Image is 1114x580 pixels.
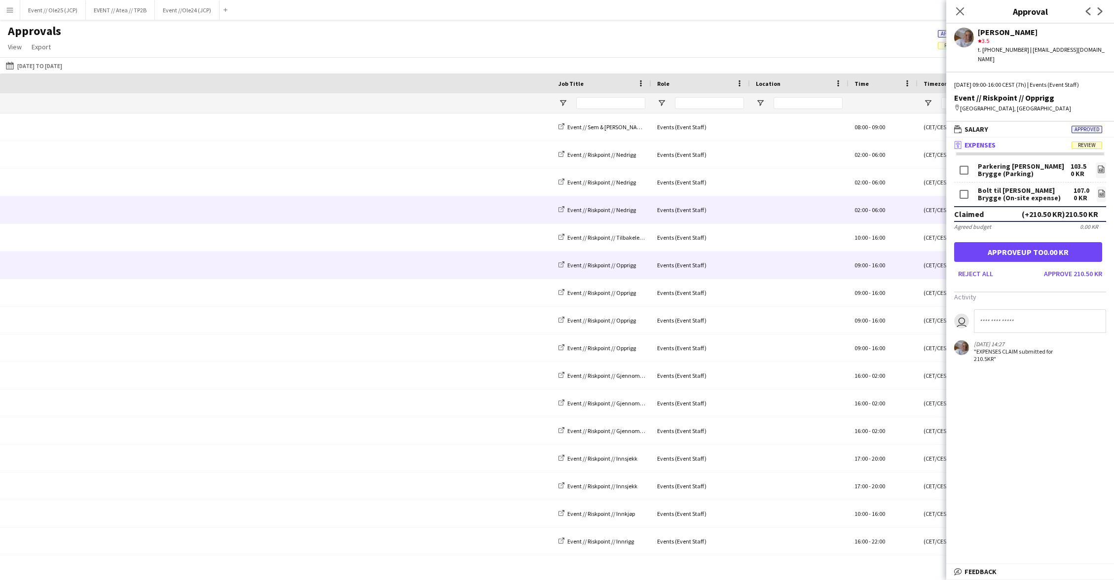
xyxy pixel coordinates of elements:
button: Open Filter Menu [756,99,765,108]
div: Events (Event Staff) [651,141,750,168]
div: Events (Event Staff) [651,307,750,334]
span: 16:00 [872,289,885,296]
span: - [869,151,871,158]
span: - [869,344,871,352]
a: Export [28,40,55,53]
span: 16:00 [854,538,868,545]
div: (CET/CEST) [GEOGRAPHIC_DATA] [918,279,1031,306]
div: (CET/CEST) [GEOGRAPHIC_DATA] [918,307,1031,334]
div: (CET/CEST) [GEOGRAPHIC_DATA] [918,390,1031,417]
div: "EXPENSES CLAIM submitted for 210.5KR" [974,348,1076,362]
button: Open Filter Menu [657,99,666,108]
h3: Approval [946,5,1114,18]
div: (CET/CEST) [GEOGRAPHIC_DATA] [918,141,1031,168]
div: Events (Event Staff) [651,252,750,279]
div: Events (Event Staff) [651,472,750,500]
span: 1350 of 6423 [938,29,1014,37]
span: Approved [941,31,966,37]
span: 20:00 [872,455,885,462]
span: - [869,261,871,269]
span: 16:00 [872,510,885,517]
span: 30 [938,40,983,49]
span: Event // Riskpoint // Innkjøp [567,510,635,517]
span: Event // Riskpoint // Nedrigg [567,206,636,214]
span: Expenses [965,141,996,149]
div: t. [PHONE_NUMBER] | [EMAIL_ADDRESS][DOMAIN_NAME] [978,45,1106,63]
span: 20:00 [872,482,885,490]
div: Events (Event Staff) [651,224,750,251]
button: Approve 210.50 KR [1040,266,1106,282]
div: Claimed [954,209,984,219]
span: - [869,179,871,186]
span: Event // Riskpoint // Tilbakelevering [567,234,655,241]
div: [DATE] 14:27 [974,340,1076,348]
span: 02:00 [854,151,868,158]
a: Event // Riskpoint // Innsjekk [558,482,637,490]
span: Event // Riskpoint // Nedrigg [567,151,636,158]
a: Event // Riskpoint // Opprigg [558,289,636,296]
div: Parkering [PERSON_NAME] Brygge (Parking) [978,163,1071,178]
span: 17:00 [854,482,868,490]
input: Role Filter Input [675,97,744,109]
a: Event // Riskpoint // Nedrigg [558,179,636,186]
span: Job Title [558,80,584,87]
span: - [869,538,871,545]
div: Events (Event Staff) [651,417,750,444]
a: Event // Riskpoint // Nedrigg [558,206,636,214]
span: 02:00 [872,399,885,407]
div: Events (Event Staff) [651,113,750,141]
div: Events (Event Staff) [651,528,750,555]
span: - [869,510,871,517]
span: 16:00 [872,261,885,269]
span: Event // Riskpoint // Opprigg [567,317,636,324]
span: 06:00 [872,179,885,186]
div: Events (Event Staff) [651,196,750,223]
div: (CET/CEST) [GEOGRAPHIC_DATA] [918,445,1031,472]
div: 3.5 [978,36,1106,45]
a: Event // Riskpoint // Opprigg [558,261,636,269]
mat-expansion-panel-header: ExpensesReview [946,138,1114,152]
input: Job Title Filter Input [576,97,645,109]
span: - [869,455,871,462]
span: 16:00 [854,427,868,435]
span: Event // Riskpoint // Innsjekk [567,455,637,462]
span: 08:00 [854,123,868,131]
button: Reject all [954,266,997,282]
span: 09:00 [854,317,868,324]
app-user-avatar: Tina Raugstad [954,340,969,355]
span: Event // Riskpoint // Gjennomføring rydd [567,372,667,379]
span: 02:00 [872,372,885,379]
span: Role [657,80,669,87]
div: (CET/CEST) [GEOGRAPHIC_DATA] [918,500,1031,527]
a: Event // Riskpoint // Innrigg [558,538,634,545]
span: Location [756,80,780,87]
button: [DATE] to [DATE] [4,60,64,72]
span: Event // Riskpoint // Gjennomføring rydd [567,427,667,435]
span: Timezone [924,80,951,87]
a: Event // Riskpoint // Opprigg [558,317,636,324]
span: - [869,372,871,379]
div: 107.00 KR [1074,187,1091,202]
span: 16:00 [872,234,885,241]
div: Bolt til [PERSON_NAME] Brygge (On-site expense) [978,187,1074,202]
span: 17:00 [854,455,868,462]
span: Event // Riskpoint // Nedrigg [567,179,636,186]
button: Approveup to0.00 KR [954,242,1102,262]
button: Event // Ole25 (JCP) [20,0,86,20]
span: Event // Riskpoint // Innsjekk [567,482,637,490]
div: (CET/CEST) [GEOGRAPHIC_DATA] [918,196,1031,223]
span: Salary [965,125,988,134]
span: 09:00 [872,123,885,131]
span: Review [944,42,962,49]
div: (CET/CEST) [GEOGRAPHIC_DATA] [918,334,1031,362]
span: - [869,206,871,214]
span: 06:00 [872,206,885,214]
span: 22:00 [872,538,885,545]
span: Feedback [965,567,997,576]
div: (CET/CEST) [GEOGRAPHIC_DATA] [918,169,1031,196]
div: [PERSON_NAME] [978,28,1106,36]
span: 09:00 [854,289,868,296]
div: (+210.50 KR) 210.50 KR [1022,209,1098,219]
span: Event // Riskpoint // Opprigg [567,261,636,269]
span: 06:00 [872,151,885,158]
